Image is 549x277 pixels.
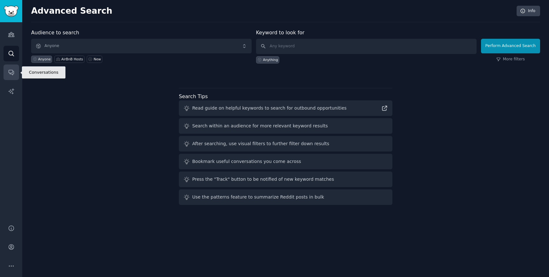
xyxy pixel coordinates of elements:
label: Audience to search [31,30,79,36]
button: Perform Advanced Search [481,39,540,53]
div: Anything [263,57,278,62]
div: Search within an audience for more relevant keyword results [192,123,328,129]
label: Search Tips [179,93,208,99]
div: AirBnB Hosts [61,57,83,61]
div: Read guide on helpful keywords to search for outbound opportunities [192,105,347,111]
a: More filters [496,57,525,62]
button: Anyone [31,39,252,53]
div: Use the patterns feature to summarize Reddit posts in bulk [192,194,324,200]
div: New [94,57,101,61]
div: Press the "Track" button to be notified of new keyword matches [192,176,334,183]
input: Any keyword [256,39,477,54]
div: After searching, use visual filters to further filter down results [192,140,329,147]
a: New [87,56,102,63]
label: Keyword to look for [256,30,305,36]
a: Info [517,6,540,17]
img: GummySearch logo [4,6,18,17]
div: Anyone [38,57,51,61]
div: Bookmark useful conversations you come across [192,158,301,165]
h2: Advanced Search [31,6,513,16]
